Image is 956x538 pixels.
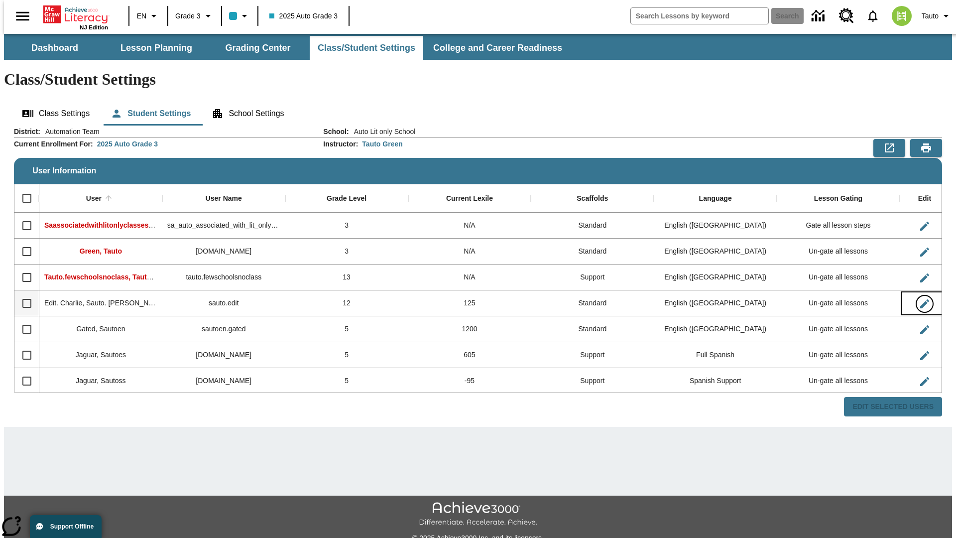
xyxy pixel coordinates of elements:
button: Grade: Grade 3, Select a grade [171,7,218,25]
div: English (US) [654,290,777,316]
div: User Information [14,127,942,417]
button: Class Settings [14,102,98,126]
div: SubNavbar [4,34,952,60]
div: sautoes.jaguar [162,342,285,368]
button: Select a new avatar [886,3,918,29]
a: Data Center [806,2,833,30]
div: Support [531,342,654,368]
a: Resource Center, Will open in new tab [833,2,860,29]
div: 12 [285,290,408,316]
button: Class/Student Settings [310,36,423,60]
button: Language: EN, Select a language [132,7,164,25]
div: Language [699,194,732,203]
div: User [86,194,102,203]
span: Jaguar, Sautoes [76,351,126,359]
div: English (US) [654,265,777,290]
div: Edit [918,194,931,203]
h1: Class/Student Settings [4,70,952,89]
div: 13 [285,265,408,290]
div: English (US) [654,316,777,342]
a: Home [43,4,108,24]
h2: District : [14,128,40,136]
button: Dashboard [5,36,105,60]
button: Student Settings [103,102,199,126]
div: Standard [531,316,654,342]
span: Jaguar, Sautoss [76,377,125,385]
button: Class color is light blue. Change class color [225,7,254,25]
div: Gate all lesson steps [777,213,900,239]
div: Un-gate all lessons [777,342,900,368]
span: Tauto [922,11,939,21]
div: Current Lexile [446,194,493,203]
h2: School : [323,128,349,136]
div: Un-gate all lessons [777,316,900,342]
button: Grading Center [208,36,308,60]
button: Open side menu [8,1,37,31]
div: Scaffolds [577,194,608,203]
div: N/A [408,265,531,290]
button: Edit User [915,268,935,288]
button: Lesson Planning [107,36,206,60]
div: sa_auto_associated_with_lit_only_classes [162,213,285,239]
button: Support Offline [30,515,102,538]
div: 5 [285,316,408,342]
button: Edit User [915,372,935,392]
span: Edit. Charlie, Sauto. Charlie [44,299,166,307]
span: User Information [32,166,96,175]
div: User Name [206,194,242,203]
button: College and Career Readiness [425,36,570,60]
div: Support [531,265,654,290]
span: Green, Tauto [80,247,122,255]
div: English (US) [654,213,777,239]
div: SubNavbar [4,36,571,60]
span: Auto Lit only School [349,127,416,136]
div: Standard [531,239,654,265]
div: tauto.fewschoolsnoclass [162,265,285,290]
span: Saassociatedwithlitonlyclasses, Saassociatedwithlitonlyclasses [44,221,256,229]
img: Achieve3000 Differentiate Accelerate Achieve [419,502,537,527]
span: Support Offline [50,523,94,530]
div: Lesson Gating [814,194,862,203]
button: School Settings [204,102,292,126]
div: Un-gate all lessons [777,368,900,394]
div: 3 [285,239,408,265]
div: 5 [285,368,408,394]
div: Support [531,368,654,394]
img: avatar image [892,6,912,26]
span: Tauto.fewschoolsnoclass, Tauto.fewschoolsnoclass [44,273,217,281]
button: Edit User [915,320,935,340]
div: -95 [408,368,531,394]
div: English (US) [654,239,777,265]
span: 2025 Auto Grade 3 [269,11,338,21]
div: sautoss.jaguar [162,368,285,394]
div: 3 [285,213,408,239]
button: Edit User [915,346,935,366]
button: Edit User [915,216,935,236]
div: Full Spanish [654,342,777,368]
button: Profile/Settings [918,7,956,25]
span: Automation Team [40,127,100,136]
button: Print Preview [910,139,942,157]
div: tauto.green [162,239,285,265]
button: Export to CSV [873,139,905,157]
div: N/A [408,213,531,239]
button: Edit User [915,242,935,262]
div: N/A [408,239,531,265]
h2: Current Enrollment For : [14,140,93,148]
div: Tauto Green [362,139,402,149]
button: Edit User [915,294,935,314]
div: Un-gate all lessons [777,239,900,265]
div: Class/Student Settings [14,102,942,126]
span: EN [137,11,146,21]
span: Gated, Sautoen [76,325,125,333]
div: 125 [408,290,531,316]
span: NJ Edition [80,24,108,30]
div: 1200 [408,316,531,342]
span: Grade 3 [175,11,201,21]
div: Un-gate all lessons [777,290,900,316]
div: Standard [531,213,654,239]
div: Grade Level [327,194,366,203]
div: Un-gate all lessons [777,265,900,290]
input: search field [631,8,768,24]
div: 5 [285,342,408,368]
